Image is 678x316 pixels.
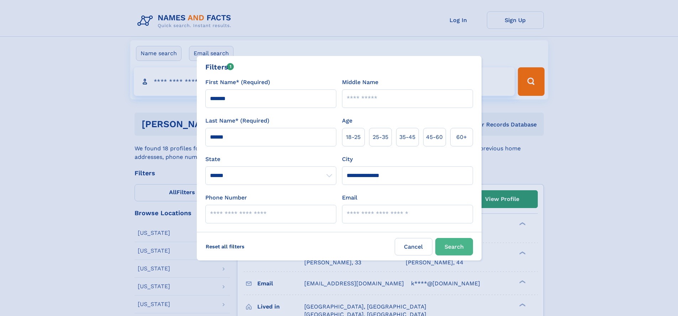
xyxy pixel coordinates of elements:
[395,238,432,255] label: Cancel
[205,116,269,125] label: Last Name* (Required)
[342,193,357,202] label: Email
[346,133,361,141] span: 18‑25
[342,155,353,164] label: City
[373,133,388,141] span: 25‑35
[399,133,415,141] span: 35‑45
[456,133,467,141] span: 60+
[205,78,270,87] label: First Name* (Required)
[426,133,443,141] span: 45‑60
[342,78,378,87] label: Middle Name
[435,238,473,255] button: Search
[205,155,336,164] label: State
[205,193,247,202] label: Phone Number
[205,62,234,72] div: Filters
[342,116,352,125] label: Age
[201,238,249,255] label: Reset all filters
